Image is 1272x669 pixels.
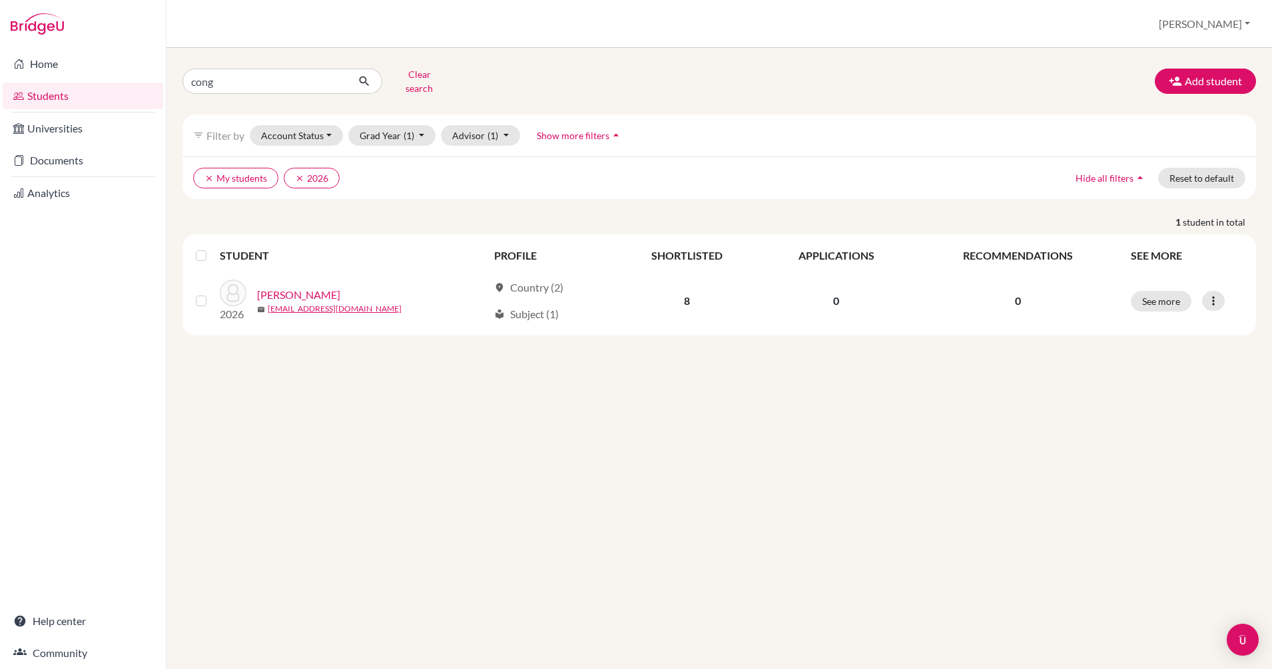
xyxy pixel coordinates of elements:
[487,130,498,141] span: (1)
[11,13,64,35] img: Bridge-U
[1175,215,1183,229] strong: 1
[1133,171,1147,184] i: arrow_drop_up
[3,83,163,109] a: Students
[614,272,760,330] td: 8
[537,130,609,141] span: Show more filters
[3,51,163,77] a: Home
[193,168,278,188] button: clearMy students
[204,174,214,183] i: clear
[913,240,1123,272] th: RECOMMENDATIONS
[494,309,505,320] span: local_library
[760,272,913,330] td: 0
[1155,69,1256,94] button: Add student
[609,128,623,142] i: arrow_drop_up
[494,282,505,293] span: location_on
[1064,168,1158,188] button: Hide all filtersarrow_drop_up
[284,168,340,188] button: clear2026
[3,115,163,142] a: Universities
[1123,240,1251,272] th: SEE MORE
[486,240,614,272] th: PROFILE
[1227,624,1259,656] div: Open Intercom Messenger
[760,240,913,272] th: APPLICATIONS
[348,125,436,146] button: Grad Year(1)
[614,240,760,272] th: SHORTLISTED
[494,280,563,296] div: Country (2)
[3,608,163,634] a: Help center
[1153,11,1256,37] button: [PERSON_NAME]
[1158,168,1245,188] button: Reset to default
[3,640,163,666] a: Community
[404,130,414,141] span: (1)
[295,174,304,183] i: clear
[1131,291,1191,312] button: See more
[257,287,340,303] a: [PERSON_NAME]
[441,125,520,146] button: Advisor(1)
[3,147,163,174] a: Documents
[182,69,348,94] input: Find student by name...
[220,240,486,272] th: STUDENT
[206,129,244,142] span: Filter by
[250,125,343,146] button: Account Status
[1076,172,1133,184] span: Hide all filters
[220,280,246,306] img: Pham, Cong Danh
[3,180,163,206] a: Analytics
[220,306,246,322] p: 2026
[525,125,634,146] button: Show more filtersarrow_drop_up
[1183,215,1256,229] span: student in total
[257,306,265,314] span: mail
[921,293,1115,309] p: 0
[382,64,456,99] button: Clear search
[193,130,204,140] i: filter_list
[494,306,559,322] div: Subject (1)
[268,303,402,315] a: [EMAIL_ADDRESS][DOMAIN_NAME]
